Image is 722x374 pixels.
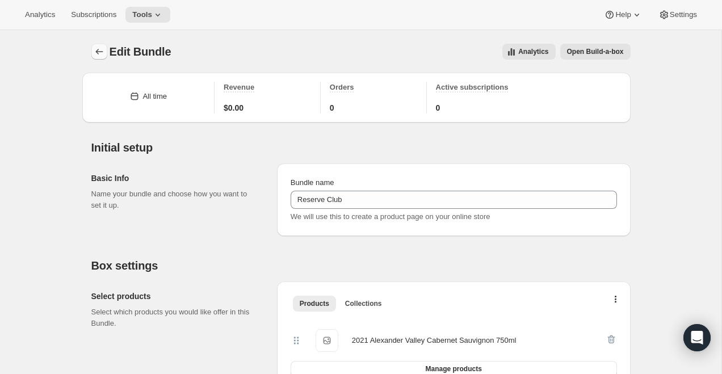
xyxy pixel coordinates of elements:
[291,178,334,187] span: Bundle name
[291,191,617,209] input: ie. Smoothie box
[670,10,697,19] span: Settings
[91,188,259,211] p: Name your bundle and choose how you want to set it up.
[224,83,254,91] span: Revenue
[110,45,171,58] span: Edit Bundle
[518,47,548,56] span: Analytics
[25,10,55,19] span: Analytics
[425,364,481,373] span: Manage products
[560,44,631,60] button: View links to open the build-a-box on the online store
[18,7,62,23] button: Analytics
[91,173,259,184] h2: Basic Info
[330,83,354,91] span: Orders
[330,102,334,114] span: 0
[91,259,631,272] h2: Box settings
[436,102,440,114] span: 0
[91,291,259,302] h2: Select products
[142,91,167,102] div: All time
[132,10,152,19] span: Tools
[502,44,555,60] button: View all analytics related to this specific bundles, within certain timeframes
[125,7,170,23] button: Tools
[615,10,631,19] span: Help
[436,83,509,91] span: Active subscriptions
[91,306,259,329] p: Select which products you would like offer in this Bundle.
[224,102,244,114] span: $0.00
[91,44,107,60] button: Bundles
[291,212,490,221] span: We will use this to create a product page on your online store
[71,10,116,19] span: Subscriptions
[652,7,704,23] button: Settings
[91,141,631,154] h2: Initial setup
[345,299,382,308] span: Collections
[567,47,624,56] span: Open Build-a-box
[352,335,517,346] div: 2021 Alexander Valley Cabernet Sauvignon 750ml
[683,324,711,351] div: Open Intercom Messenger
[597,7,649,23] button: Help
[64,7,123,23] button: Subscriptions
[300,299,329,308] span: Products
